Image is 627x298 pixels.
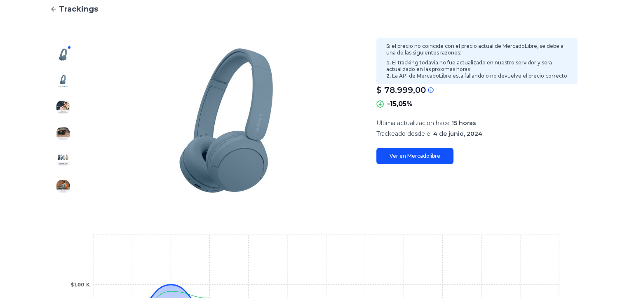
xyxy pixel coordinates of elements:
[56,154,70,167] img: Auriculares Sony Bluetooth Inalámbricos Wh-ch520 Azul
[387,99,413,109] p: -15,05%
[56,127,70,140] img: Auriculares Sony Bluetooth Inalámbricos Wh-ch520 Azul
[56,74,70,88] img: Auriculares Sony Bluetooth Inalámbricos Wh-ch520 Azul
[50,3,578,15] a: Trackings
[56,180,70,193] img: Auriculares Sony Bluetooth Inalámbricos Wh-ch520 Azul
[376,148,453,164] a: Ver en Mercadolibre
[386,59,568,73] li: El tracking todavia no fue actualizado en nuestro servidor y sera actualizado en las proximas horas
[386,43,568,56] p: Si el precio no coincide con el precio actual de MercadoLibre, se debe a una de las siguientes ra...
[56,48,70,61] img: Auriculares Sony Bluetooth Inalámbricos Wh-ch520 Azul
[386,73,568,79] li: La API de MercadoLibre esta fallando o no devuelve el precio correcto
[59,3,98,15] span: Trackings
[433,130,482,137] span: 4 de junio, 2024
[93,41,360,200] img: Auriculares Sony Bluetooth Inalámbricos Wh-ch520 Azul
[376,119,450,127] span: Ultima actualizacion hace
[56,101,70,114] img: Auriculares Sony Bluetooth Inalámbricos Wh-ch520 Azul
[376,84,426,96] p: $ 78.999,00
[376,130,432,137] span: Trackeado desde el
[70,282,90,288] tspan: $100 K
[451,119,476,127] span: 15 horas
